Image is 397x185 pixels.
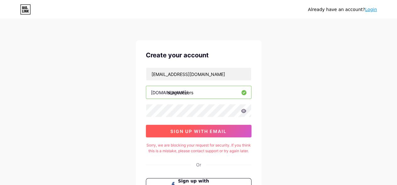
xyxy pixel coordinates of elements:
div: Or [196,161,201,168]
input: Email [146,68,251,80]
a: Login [365,7,377,12]
span: sign up with email [170,129,227,134]
div: Sorry, we are blocking your request for security. If you think this is a mistake, please contact ... [146,142,251,154]
div: Create your account [146,50,251,60]
input: username [146,86,251,99]
div: Already have an account? [308,6,377,13]
button: sign up with email [146,125,251,137]
div: [DOMAIN_NAME]/ [151,89,188,96]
